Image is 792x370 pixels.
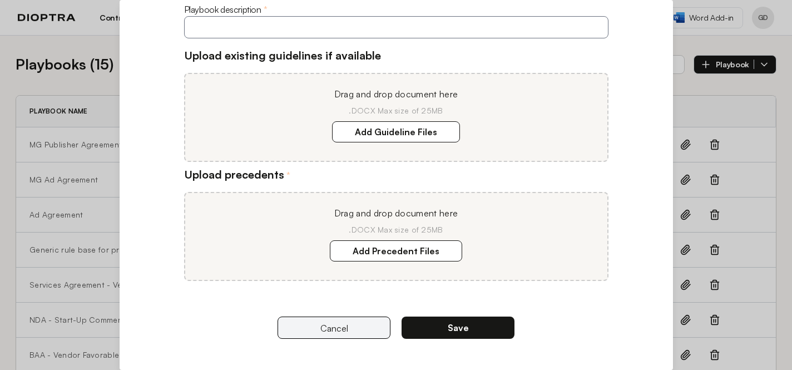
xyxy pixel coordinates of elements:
h3: Upload precedents [184,166,608,183]
p: Drag and drop document here [199,206,594,220]
button: Cancel [278,317,390,339]
label: Add Precedent Files [330,240,462,262]
h3: Upload existing guidelines if available [184,47,608,64]
p: .DOCX Max size of 25MB [199,224,594,235]
p: Drag and drop document here [199,87,594,101]
button: Save [402,317,514,339]
div: Playbook description [184,3,608,16]
p: .DOCX Max size of 25MB [199,105,594,116]
label: Add Guideline Files [332,121,460,142]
